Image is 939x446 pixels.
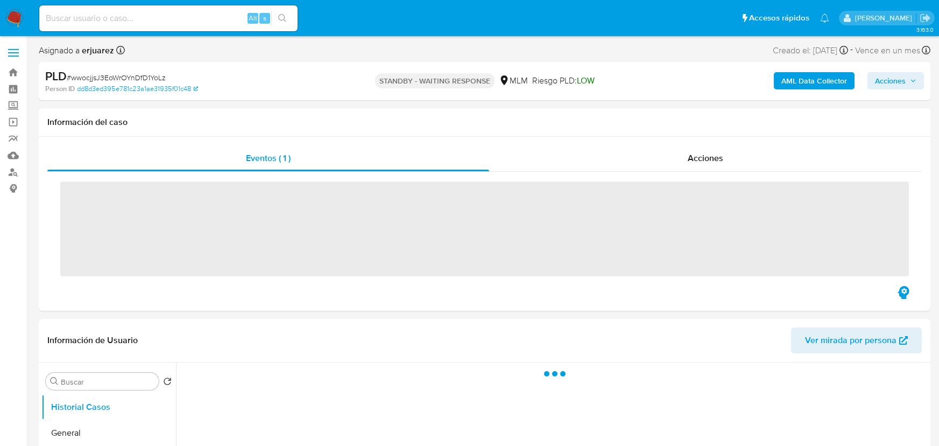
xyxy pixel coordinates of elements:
[867,72,924,89] button: Acciones
[45,67,67,85] b: PLD
[271,11,293,26] button: search-icon
[41,394,176,420] button: Historial Casos
[47,117,922,128] h1: Información del caso
[60,182,909,276] span: ‌
[45,84,75,94] b: Person ID
[61,377,154,387] input: Buscar
[39,45,114,57] span: Asignado a
[163,377,172,389] button: Volver al orden por defecto
[850,43,853,58] span: -
[577,74,595,87] span: LOW
[47,335,138,346] h1: Información de Usuario
[67,72,166,83] span: # wwocjjsJ3EoWrOYnDfD1YoLz
[532,75,595,87] span: Riesgo PLD:
[249,13,257,23] span: Alt
[920,12,931,24] a: Salir
[781,72,847,89] b: AML Data Collector
[855,45,920,57] span: Vence en un mes
[263,13,266,23] span: s
[875,72,906,89] span: Acciones
[749,12,809,24] span: Accesos rápidos
[50,377,59,386] button: Buscar
[246,152,291,164] span: Eventos ( 1 )
[820,13,829,23] a: Notificaciones
[80,44,114,57] b: erjuarez
[688,152,723,164] span: Acciones
[77,84,198,94] a: dd8d3ed395e781c23a1ae31935f01c48
[774,72,855,89] button: AML Data Collector
[855,13,916,23] p: erika.juarez@mercadolibre.com.mx
[791,327,922,353] button: Ver mirada por persona
[39,11,298,25] input: Buscar usuario o caso...
[499,75,528,87] div: MLM
[773,43,848,58] div: Creado el: [DATE]
[375,73,495,88] p: STANDBY - WAITING RESPONSE
[805,327,896,353] span: Ver mirada por persona
[41,420,176,446] button: General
